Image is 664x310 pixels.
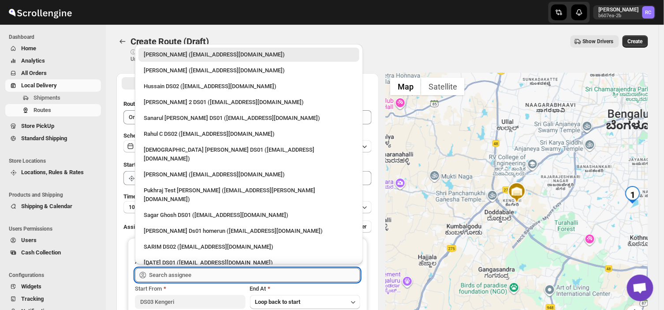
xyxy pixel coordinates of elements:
[5,293,101,305] button: Tracking
[123,140,372,153] button: [DATE]|[DATE]
[5,280,101,293] button: Widgets
[144,66,354,75] div: [PERSON_NAME] ([EMAIL_ADDRESS][DOMAIN_NAME])
[5,234,101,247] button: Users
[7,1,73,23] img: ScrollEngine
[131,36,209,47] span: Create Route (Draft)
[9,272,101,279] span: Configurations
[123,193,159,200] span: Time Per Stop
[21,123,54,129] span: Store PickUp
[34,94,60,101] span: Shipments
[623,35,648,48] button: Create
[21,283,41,290] span: Widgets
[135,222,363,238] li: Sourav Ds01 homerun (bamij29633@eluxeer.com)
[21,249,61,256] span: Cash Collection
[624,186,642,204] div: 1
[123,132,159,139] span: Scheduled for
[34,107,51,113] span: Routes
[583,38,614,45] span: Show Drivers
[599,13,639,19] p: b607ea-2b
[135,93,363,109] li: Ali Husain 2 DS01 (petec71113@advitize.com)
[21,203,72,209] span: Shipping & Calendar
[135,109,363,125] li: Sanarul Haque DS01 (fefifag638@adosnan.com)
[123,224,147,230] span: Assign to
[5,55,101,67] button: Analytics
[144,243,354,251] div: SARIM DS02 ([EMAIL_ADDRESS][DOMAIN_NAME])
[5,104,101,116] button: Routes
[135,78,363,93] li: Hussain DS02 (jarav60351@abatido.com)
[5,200,101,213] button: Shipping & Calendar
[144,211,354,220] div: Sagar Ghosh DS01 ([EMAIL_ADDRESS][DOMAIN_NAME])
[144,227,354,235] div: [PERSON_NAME] Ds01 homerun ([EMAIL_ADDRESS][DOMAIN_NAME])
[5,247,101,259] button: Cash Collection
[5,166,101,179] button: Locations, Rules & Rates
[250,295,360,309] button: Loop back to start
[5,42,101,55] button: Home
[627,275,653,301] a: Open chat
[116,35,129,48] button: Routes
[135,285,162,292] span: Start From
[250,284,360,293] div: End At
[144,50,354,59] div: [PERSON_NAME] ([EMAIL_ADDRESS][DOMAIN_NAME])
[21,70,47,76] span: All Orders
[135,62,363,78] li: Mujakkir Benguli (voweh79617@daypey.com)
[21,82,57,89] span: Local Delivery
[123,161,193,168] span: Start Location (Warehouse)
[144,146,354,163] div: [DEMOGRAPHIC_DATA] [PERSON_NAME] DS01 ([EMAIL_ADDRESS][DOMAIN_NAME])
[21,237,37,243] span: Users
[144,258,354,267] div: [DATE] DS01 ([EMAIL_ADDRESS][DOMAIN_NAME])
[21,295,44,302] span: Tracking
[9,191,101,198] span: Products and Shipping
[21,45,36,52] span: Home
[135,182,363,206] li: Pukhraj Test Grewal (lesogip197@pariag.com)
[135,48,363,62] li: Rahul Chopra (pukhraj@home-run.co)
[144,186,354,204] div: Pukhraj Test [PERSON_NAME] ([EMAIL_ADDRESS][PERSON_NAME][DOMAIN_NAME])
[9,225,101,232] span: Users Permissions
[135,206,363,222] li: Sagar Ghosh DS01 (loneyoj483@downlor.com)
[129,204,155,211] span: 10 minutes
[642,6,655,19] span: Rahul Chopra
[135,166,363,182] li: Vikas Rathod (lolegiy458@nalwan.com)
[135,141,363,166] li: Islam Laskar DS01 (vixib74172@ikowat.com)
[21,135,67,142] span: Standard Shipping
[144,130,354,138] div: Rahul C DS02 ([EMAIL_ADDRESS][DOMAIN_NAME])
[144,82,354,91] div: Hussain DS02 ([EMAIL_ADDRESS][DOMAIN_NAME])
[144,170,354,179] div: [PERSON_NAME] ([EMAIL_ADDRESS][DOMAIN_NAME])
[123,201,372,213] button: 10 minutes
[571,35,619,48] button: Show Drivers
[123,110,372,124] input: Eg: Bengaluru Route
[628,38,643,45] span: Create
[21,57,45,64] span: Analytics
[5,92,101,104] button: Shipments
[135,254,363,270] li: Raja DS01 (gasecig398@owlny.com)
[144,98,354,107] div: [PERSON_NAME] 2 DS01 ([EMAIL_ADDRESS][DOMAIN_NAME])
[122,77,247,90] button: All Route Options
[144,114,354,123] div: Sanarul [PERSON_NAME] DS01 ([EMAIL_ADDRESS][DOMAIN_NAME])
[421,78,465,95] button: Show satellite imagery
[599,6,639,13] p: [PERSON_NAME]
[593,5,656,19] button: User menu
[123,101,154,107] span: Route Name
[135,238,363,254] li: SARIM DS02 (xititor414@owlny.com)
[255,299,301,305] span: Loop back to start
[9,34,101,41] span: Dashboard
[645,10,652,15] text: RC
[5,67,101,79] button: All Orders
[131,49,269,63] p: ⓘ Shipments can also be added from Shipments menu Unrouted tab
[9,157,101,164] span: Store Locations
[135,125,363,141] li: Rahul C DS02 (rahul.chopra@home-run.co)
[149,268,360,282] input: Search assignee
[390,78,421,95] button: Show street map
[21,169,84,176] span: Locations, Rules & Rates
